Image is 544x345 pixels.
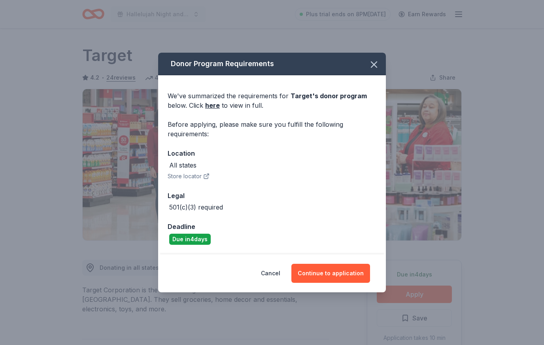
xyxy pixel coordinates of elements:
div: We've summarized the requirements for below. Click to view in full. [168,91,376,110]
div: Before applying, please make sure you fulfill the following requirements: [168,120,376,139]
div: Legal [168,191,376,201]
span: Target 's donor program [291,92,367,100]
a: here [205,101,220,110]
div: Deadline [168,221,376,232]
button: Continue to application [291,264,370,283]
div: All states [169,160,196,170]
div: Donor Program Requirements [158,53,386,75]
button: Cancel [261,264,280,283]
div: 501(c)(3) required [169,202,223,212]
div: Due in 4 days [169,234,211,245]
div: Location [168,148,376,158]
button: Store locator [168,172,210,181]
